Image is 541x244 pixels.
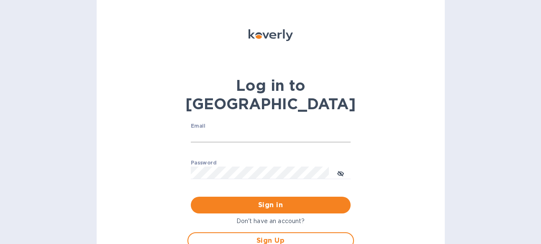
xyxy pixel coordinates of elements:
button: toggle password visibility [332,164,349,181]
span: Sign in [197,200,344,210]
p: Don't have an account? [187,217,354,226]
img: Koverly [249,29,293,41]
button: Sign in [191,197,351,213]
b: Log in to [GEOGRAPHIC_DATA] [185,76,356,113]
label: Email [191,124,205,129]
label: Password [191,161,216,166]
